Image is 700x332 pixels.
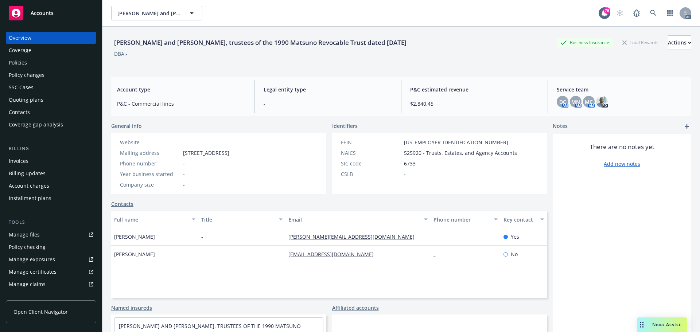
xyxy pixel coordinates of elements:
[341,170,401,178] div: CSLB
[9,69,44,81] div: Policy changes
[9,82,34,93] div: SSC Cases
[201,216,275,223] div: Title
[668,36,691,50] div: Actions
[9,119,63,130] div: Coverage gap analysis
[111,200,133,208] a: Contacts
[9,155,28,167] div: Invoices
[117,9,180,17] span: [PERSON_NAME] and [PERSON_NAME], trustees of the 1990 Matsuno Revocable Trust dated [DATE]
[9,94,43,106] div: Quoting plans
[9,44,31,56] div: Coverage
[9,291,43,302] div: Manage BORs
[559,98,566,106] span: DC
[646,6,661,20] a: Search
[663,6,677,20] a: Switch app
[404,149,517,157] span: 525920 - Trusts, Estates, and Agency Accounts
[9,254,55,265] div: Manage exposures
[6,180,96,192] a: Account charges
[604,160,640,168] a: Add new notes
[114,50,128,58] div: DBA: -
[6,82,96,93] a: SSC Cases
[264,86,392,93] span: Legal entity type
[288,216,420,223] div: Email
[6,278,96,290] a: Manage claims
[404,160,416,167] span: 6733
[6,241,96,253] a: Policy checking
[410,100,539,108] span: $2,840.45
[511,233,519,241] span: Yes
[285,211,431,228] button: Email
[404,138,508,146] span: [US_EMPLOYER_IDENTIFICATION_NUMBER]
[120,181,180,188] div: Company size
[6,291,96,302] a: Manage BORs
[341,138,401,146] div: FEIN
[501,211,547,228] button: Key contact
[9,32,31,44] div: Overview
[111,122,142,130] span: General info
[114,216,187,223] div: Full name
[183,139,185,146] a: -
[183,170,185,178] span: -
[503,216,536,223] div: Key contact
[637,317,687,332] button: Nova Assist
[111,304,152,312] a: Named insureds
[9,57,27,69] div: Policies
[596,96,608,108] img: photo
[629,6,644,20] a: Report a Bug
[117,86,246,93] span: Account type
[183,149,229,157] span: [STREET_ADDRESS]
[511,250,518,258] span: No
[13,308,68,316] span: Open Client Navigator
[264,100,392,108] span: -
[6,266,96,278] a: Manage certificates
[668,35,691,50] button: Actions
[111,6,202,20] button: [PERSON_NAME] and [PERSON_NAME], trustees of the 1990 Matsuno Revocable Trust dated [DATE]
[9,180,49,192] div: Account charges
[31,10,54,16] span: Accounts
[604,7,610,14] div: 76
[120,170,180,178] div: Year business started
[9,168,46,179] div: Billing updates
[6,219,96,226] div: Tools
[288,251,380,258] a: [EMAIL_ADDRESS][DOMAIN_NAME]
[120,138,180,146] div: Website
[433,251,441,258] a: -
[433,216,489,223] div: Phone number
[6,106,96,118] a: Contacts
[9,192,51,204] div: Installment plans
[114,250,155,258] span: [PERSON_NAME]
[6,254,96,265] a: Manage exposures
[341,160,401,167] div: SIC code
[612,6,627,20] a: Start snowing
[120,160,180,167] div: Phone number
[332,304,379,312] a: Affiliated accounts
[557,38,613,47] div: Business Insurance
[410,86,539,93] span: P&C estimated revenue
[6,69,96,81] a: Policy changes
[117,100,246,108] span: P&C - Commercial lines
[6,44,96,56] a: Coverage
[288,233,420,240] a: [PERSON_NAME][EMAIL_ADDRESS][DOMAIN_NAME]
[111,38,409,47] div: [PERSON_NAME] and [PERSON_NAME], trustees of the 1990 Matsuno Revocable Trust dated [DATE]
[183,160,185,167] span: -
[6,119,96,130] a: Coverage gap analysis
[201,250,203,258] span: -
[9,241,46,253] div: Policy checking
[341,149,401,157] div: NAICS
[6,229,96,241] a: Manage files
[431,211,500,228] button: Phone number
[557,86,685,93] span: Service team
[6,168,96,179] a: Billing updates
[6,94,96,106] a: Quoting plans
[404,170,406,178] span: -
[9,106,30,118] div: Contacts
[6,145,96,152] div: Billing
[201,233,203,241] span: -
[9,229,40,241] div: Manage files
[637,317,646,332] div: Drag to move
[6,57,96,69] a: Policies
[585,98,593,106] span: MC
[6,3,96,23] a: Accounts
[9,266,57,278] div: Manage certificates
[652,321,681,328] span: Nova Assist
